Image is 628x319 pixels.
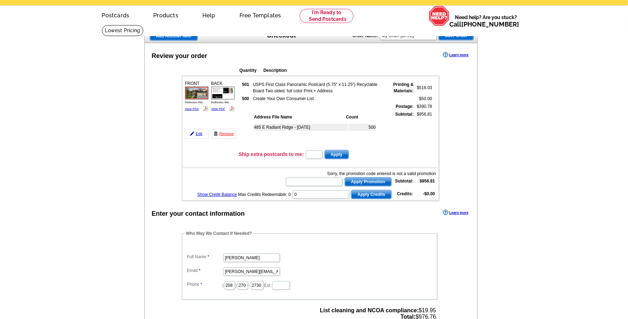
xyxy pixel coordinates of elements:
a: Add Another Item [150,31,198,41]
strong: -$0.00 [423,191,435,196]
div: BACK [210,79,236,113]
button: Apply Promotion [345,177,392,186]
img: pdf_logo.png [229,106,235,111]
button: Apply Credits [351,190,391,199]
td: $390.78 [415,103,432,110]
a: Learn more [443,52,468,58]
a: Help [191,6,227,23]
strong: Subtotal: [395,179,414,184]
span: Max Credits Redeemable: 0 [238,192,291,197]
legend: Who May We Contact If Needed? [185,230,253,237]
span: Reflection Rid... [211,101,231,104]
img: small-thumb.jpg [185,87,208,99]
img: help [429,6,450,26]
label: Email [187,267,223,274]
img: pdf_logo.png [203,106,208,111]
label: Phone [187,281,223,288]
th: Count [346,114,376,121]
div: Sorry, the promotion code entered is not a valid promotion [285,170,436,177]
dd: ( ) - Ext. [185,279,434,290]
img: small-thumb.jpg [211,87,235,99]
div: FRONT [184,79,209,113]
iframe: LiveChat chat widget [486,155,628,319]
strong: Postage: [396,104,414,109]
a: Postcards [91,6,141,23]
span: Reflection Rid... [185,101,205,104]
strong: 501 [242,82,249,87]
td: $50.00 [415,95,432,102]
td: $956.81 [415,111,432,147]
span: Need help? Are you stuck? [450,14,523,28]
label: Full Name [187,254,223,260]
td: Create Your Own Consumer List [253,95,386,102]
td: 500 [349,124,376,131]
a: View PDF [211,107,225,111]
strong: $956.81 [420,179,435,184]
div: Review your order [152,51,207,61]
img: trashcan-icon.gif [214,132,218,136]
td: $516.03 [415,81,432,94]
strong: Subtotal: [395,112,414,117]
div: Enter your contact information [152,209,245,219]
a: Show Credit Balance [197,192,237,197]
th: Address File Name [254,114,345,121]
td: USPS First Class Panoramic Postcard (5.75" x 11.25") Recyclable Board Two sided, full color Print... [253,81,386,94]
button: Apply [324,150,349,159]
th: Description [263,67,393,74]
span: Call [450,21,519,28]
a: Free Templates [228,6,293,23]
a: Remove [212,129,236,139]
a: [PHONE_NUMBER] [462,21,519,28]
a: Products [142,6,190,23]
span: Add Another Item [150,32,197,40]
strong: 500 [242,96,249,101]
strong: Printing & Materials: [393,82,414,93]
strong: List cleaning and NCOA compliance: [320,307,419,313]
a: View PDF [185,107,199,111]
span: Apply Promotion [345,178,391,186]
strong: Credits: [397,191,413,196]
td: 485 E Radiant Ridge - [DATE] [254,124,348,131]
h3: Ship extra postcards to me: [239,151,304,157]
th: Quantity [239,67,263,74]
a: Edit [184,129,209,139]
img: pencil-icon.gif [190,132,194,136]
a: Learn more [443,210,468,215]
